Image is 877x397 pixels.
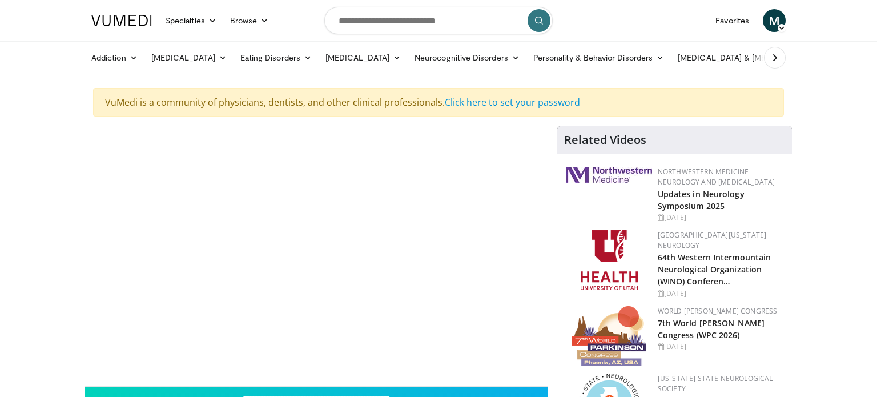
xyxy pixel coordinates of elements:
img: VuMedi Logo [91,15,152,26]
img: 2a462fb6-9365-492a-ac79-3166a6f924d8.png.150x105_q85_autocrop_double_scale_upscale_version-0.2.jpg [566,167,652,183]
div: [DATE] [658,212,783,223]
a: M [763,9,786,32]
a: Updates in Neurology Symposium 2025 [658,189,745,211]
div: [DATE] [658,342,783,352]
a: World [PERSON_NAME] Congress [658,306,778,316]
a: Neurocognitive Disorders [408,46,526,69]
a: [GEOGRAPHIC_DATA][US_STATE] Neurology [658,230,767,250]
a: [MEDICAL_DATA] [319,46,408,69]
div: VuMedi is a community of physicians, dentists, and other clinical professionals. [93,88,784,117]
a: Addiction [85,46,144,69]
a: 64th Western Intermountain Neurological Organization (WINO) Conferen… [658,252,771,287]
img: 16fe1da8-a9a0-4f15-bd45-1dd1acf19c34.png.150x105_q85_autocrop_double_scale_upscale_version-0.2.png [572,306,646,366]
a: [US_STATE] State Neurological Society [658,374,773,394]
a: [MEDICAL_DATA] [144,46,234,69]
a: Browse [223,9,276,32]
a: Northwestern Medicine Neurology and [MEDICAL_DATA] [658,167,775,187]
h4: Related Videos [564,133,646,147]
video-js: Video Player [85,126,548,387]
a: Personality & Behavior Disorders [526,46,671,69]
a: Favorites [709,9,756,32]
div: [DATE] [658,288,783,299]
a: Eating Disorders [234,46,319,69]
img: f6362829-b0a3-407d-a044-59546adfd345.png.150x105_q85_autocrop_double_scale_upscale_version-0.2.png [581,230,638,290]
a: Click here to set your password [445,96,580,109]
a: Specialties [159,9,223,32]
a: 7th World [PERSON_NAME] Congress (WPC 2026) [658,318,765,340]
input: Search topics, interventions [324,7,553,34]
a: [MEDICAL_DATA] & [MEDICAL_DATA] [671,46,834,69]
